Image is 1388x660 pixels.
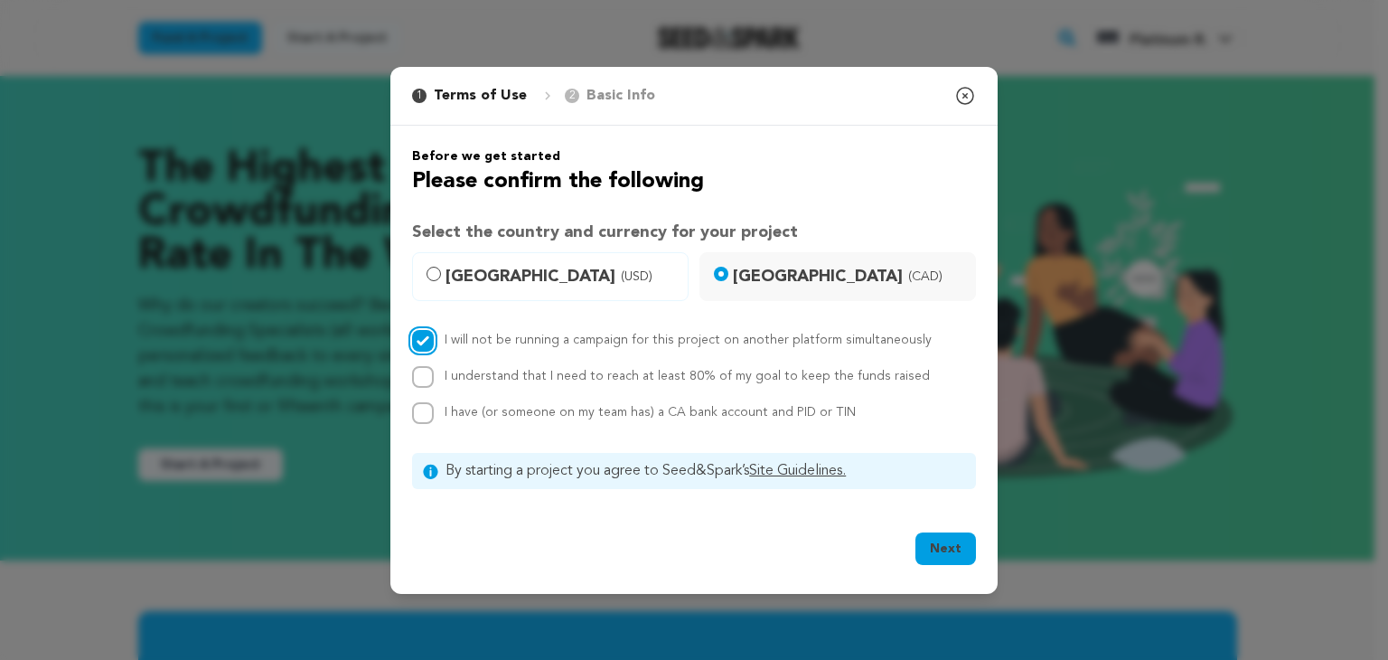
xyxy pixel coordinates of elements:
span: [GEOGRAPHIC_DATA] [445,264,677,289]
a: Site Guidelines. [749,464,846,478]
button: Next [915,533,976,565]
label: I understand that I need to reach at least 80% of my goal to keep the funds raised [445,370,930,382]
span: [GEOGRAPHIC_DATA] [733,264,964,289]
span: 2 [565,89,579,103]
h2: Please confirm the following [412,165,976,198]
span: By starting a project you agree to Seed&Spark’s [445,460,965,482]
p: Terms of Use [434,85,527,107]
p: Basic Info [586,85,655,107]
span: 1 [412,89,427,103]
span: (CAD) [908,268,943,286]
span: (USD) [621,268,652,286]
label: I will not be running a campaign for this project on another platform simultaneously [445,334,932,346]
h3: Select the country and currency for your project [412,220,976,245]
span: I have (or someone on my team has) a CA bank account and PID or TIN [445,406,856,419]
h6: Before we get started [412,147,976,165]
